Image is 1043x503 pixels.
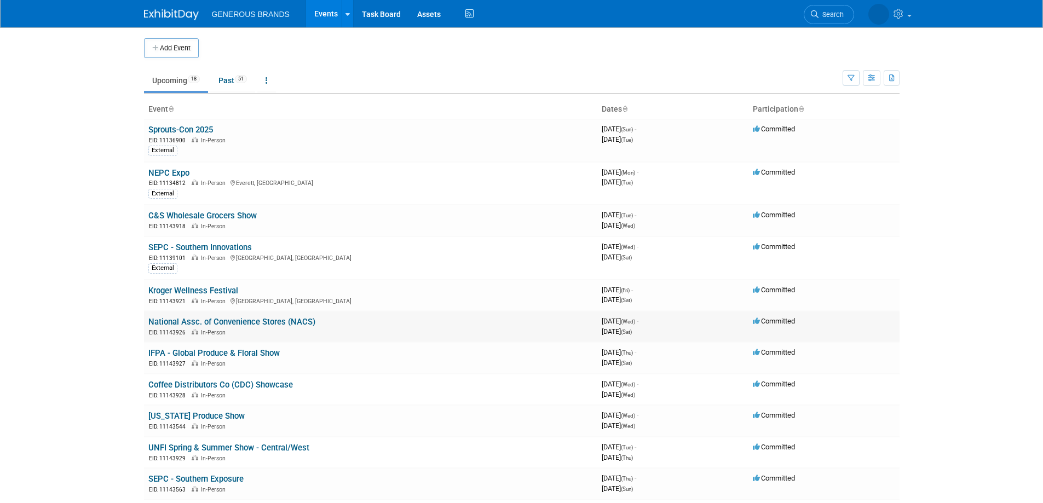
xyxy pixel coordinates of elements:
[201,329,229,336] span: In-Person
[149,180,190,186] span: EID: 11134812
[621,423,635,429] span: (Wed)
[753,348,795,356] span: Committed
[635,125,636,133] span: -
[148,125,213,135] a: Sprouts-Con 2025
[621,126,633,132] span: (Sun)
[602,359,632,367] span: [DATE]
[621,476,633,482] span: (Thu)
[621,329,632,335] span: (Sat)
[235,75,247,83] span: 51
[798,105,804,113] a: Sort by Participation Type
[602,125,636,133] span: [DATE]
[201,486,229,493] span: In-Person
[637,168,638,176] span: -
[621,244,635,250] span: (Wed)
[192,423,198,429] img: In-Person Event
[602,286,633,294] span: [DATE]
[149,455,190,461] span: EID: 11143929
[201,455,229,462] span: In-Person
[621,297,632,303] span: (Sat)
[602,253,632,261] span: [DATE]
[748,100,900,119] th: Participation
[148,178,593,187] div: Everett, [GEOGRAPHIC_DATA]
[635,211,636,219] span: -
[148,242,252,252] a: SEPC - Southern Innovations
[753,242,795,251] span: Committed
[602,327,632,336] span: [DATE]
[192,223,198,228] img: In-Person Event
[868,4,889,25] img: Chase Adams
[201,223,229,230] span: In-Person
[149,329,190,336] span: EID: 11143926
[621,392,635,398] span: (Wed)
[637,242,638,251] span: -
[602,411,638,419] span: [DATE]
[621,180,633,186] span: (Tue)
[602,421,635,430] span: [DATE]
[201,423,229,430] span: In-Person
[149,361,190,367] span: EID: 11143927
[192,255,198,260] img: In-Person Event
[149,424,190,430] span: EID: 11143544
[148,286,238,296] a: Kroger Wellness Festival
[753,380,795,388] span: Committed
[210,70,255,91] a: Past51
[149,392,190,398] span: EID: 11143928
[753,286,795,294] span: Committed
[753,474,795,482] span: Committed
[192,329,198,334] img: In-Person Event
[192,298,198,303] img: In-Person Event
[148,317,315,327] a: National Assc. of Convenience Stores (NACS)
[192,180,198,185] img: In-Person Event
[192,455,198,460] img: In-Person Event
[753,443,795,451] span: Committed
[168,105,174,113] a: Sort by Event Name
[201,360,229,367] span: In-Person
[192,360,198,366] img: In-Person Event
[637,411,638,419] span: -
[602,380,638,388] span: [DATE]
[753,211,795,219] span: Committed
[148,411,245,421] a: [US_STATE] Produce Show
[144,70,208,91] a: Upcoming18
[148,253,593,262] div: [GEOGRAPHIC_DATA], [GEOGRAPHIC_DATA]
[201,392,229,399] span: In-Person
[602,453,633,461] span: [DATE]
[188,75,200,83] span: 18
[148,146,177,155] div: External
[631,286,633,294] span: -
[621,360,632,366] span: (Sat)
[148,168,189,178] a: NEPC Expo
[597,100,748,119] th: Dates
[144,100,597,119] th: Event
[149,298,190,304] span: EID: 11143921
[621,212,633,218] span: (Tue)
[621,444,633,450] span: (Tue)
[602,135,633,143] span: [DATE]
[602,317,638,325] span: [DATE]
[149,137,190,143] span: EID: 11136900
[637,380,638,388] span: -
[635,443,636,451] span: -
[149,223,190,229] span: EID: 11143918
[149,487,190,493] span: EID: 11143563
[602,221,635,229] span: [DATE]
[637,317,638,325] span: -
[753,168,795,176] span: Committed
[201,255,229,262] span: In-Person
[212,10,290,19] span: GENEROUS BRANDS
[622,105,627,113] a: Sort by Start Date
[621,350,633,356] span: (Thu)
[621,319,635,325] span: (Wed)
[621,455,633,461] span: (Thu)
[201,137,229,144] span: In-Person
[819,10,844,19] span: Search
[144,9,199,20] img: ExhibitDay
[621,413,635,419] span: (Wed)
[602,211,636,219] span: [DATE]
[602,296,632,304] span: [DATE]
[148,348,280,358] a: IFPA - Global Produce & Floral Show
[602,484,633,493] span: [DATE]
[148,296,593,305] div: [GEOGRAPHIC_DATA], [GEOGRAPHIC_DATA]
[753,411,795,419] span: Committed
